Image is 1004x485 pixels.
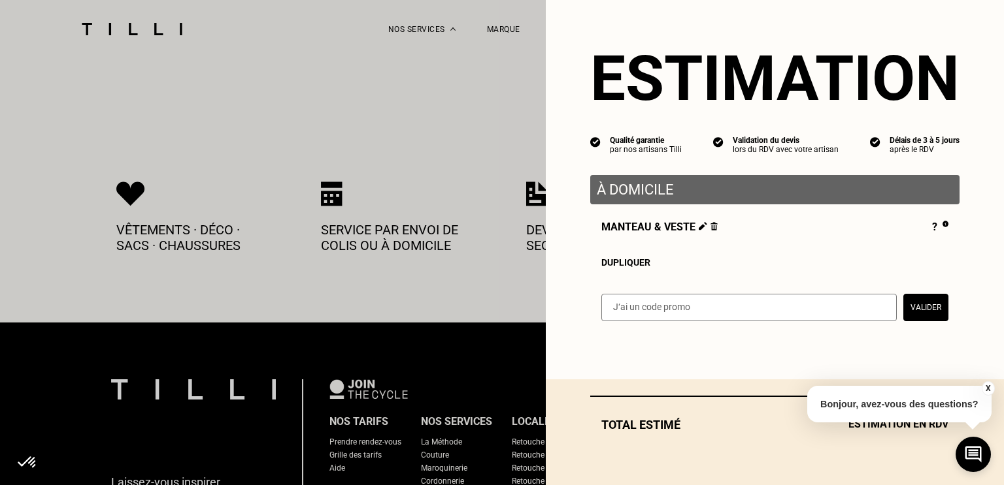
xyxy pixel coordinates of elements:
[601,221,718,235] span: Manteau & veste
[601,257,948,268] div: Dupliquer
[713,136,724,148] img: icon list info
[807,386,992,422] p: Bonjour, avez-vous des questions?
[981,381,994,396] button: X
[610,145,682,154] div: par nos artisans Tilli
[932,221,948,235] div: ?
[590,418,960,431] div: Total estimé
[890,136,960,145] div: Délais de 3 à 5 jours
[699,222,707,230] img: Éditer
[870,136,880,148] img: icon list info
[890,145,960,154] div: après le RDV
[903,294,948,321] button: Valider
[943,221,948,227] img: Pourquoi le prix est indéfini ?
[597,181,953,198] p: À domicile
[610,136,682,145] div: Qualité garantie
[590,42,960,115] section: Estimation
[711,222,718,230] img: Supprimer
[733,136,839,145] div: Validation du devis
[601,294,897,321] input: J‘ai un code promo
[590,136,601,148] img: icon list info
[733,145,839,154] div: lors du RDV avec votre artisan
